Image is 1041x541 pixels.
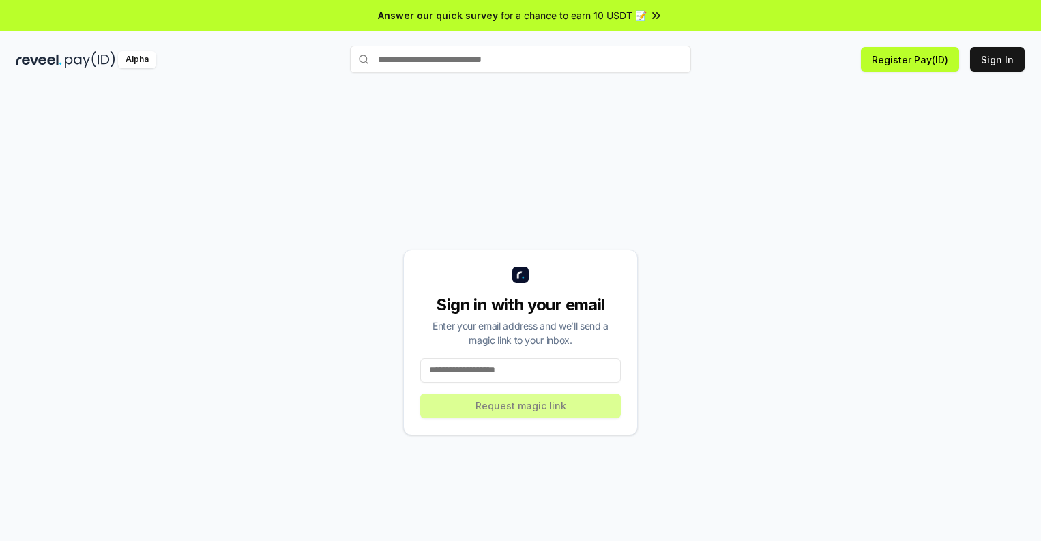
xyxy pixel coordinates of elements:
div: Enter your email address and we’ll send a magic link to your inbox. [420,319,621,347]
img: logo_small [512,267,529,283]
span: for a chance to earn 10 USDT 📝 [501,8,647,23]
div: Alpha [118,51,156,68]
img: pay_id [65,51,115,68]
div: Sign in with your email [420,294,621,316]
button: Sign In [970,47,1025,72]
img: reveel_dark [16,51,62,68]
button: Register Pay(ID) [861,47,959,72]
span: Answer our quick survey [378,8,498,23]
